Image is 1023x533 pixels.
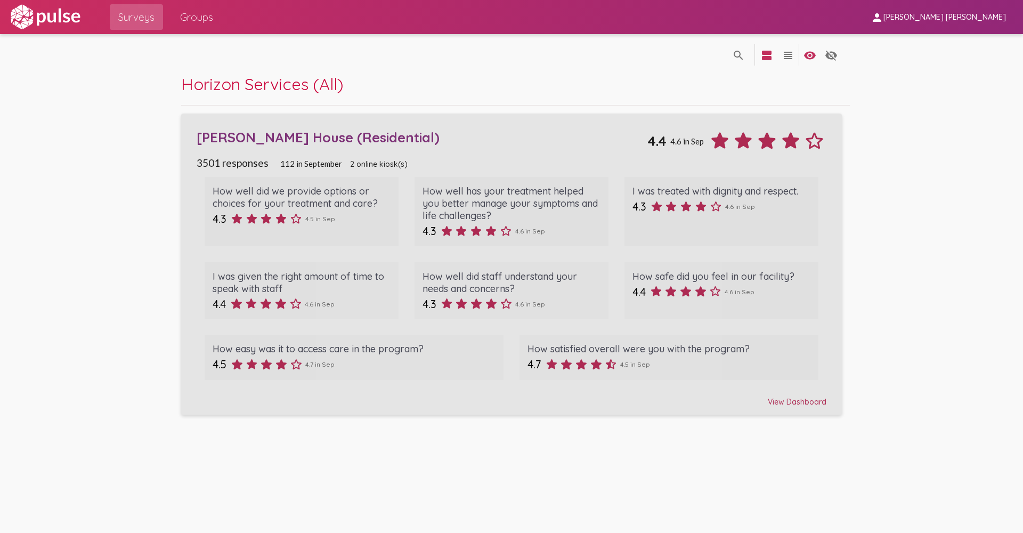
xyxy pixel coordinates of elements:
[181,74,344,94] span: Horizon Services (All)
[728,44,749,66] button: language
[110,4,163,30] a: Surveys
[423,270,601,295] div: How well did staff understand your needs and concerns?
[777,44,799,66] button: language
[118,7,155,27] span: Surveys
[305,215,335,223] span: 4.5 in Sep
[620,360,650,368] span: 4.5 in Sep
[670,136,704,146] span: 4.6 in Sep
[515,300,545,308] span: 4.6 in Sep
[9,4,82,30] img: white-logo.svg
[180,7,213,27] span: Groups
[213,185,391,209] div: How well did we provide options or choices for your treatment and care?
[197,387,826,407] div: View Dashboard
[883,13,1006,22] span: [PERSON_NAME] [PERSON_NAME]
[172,4,222,30] a: Groups
[725,288,754,296] span: 4.6 in Sep
[213,212,226,225] span: 4.3
[862,7,1014,27] button: [PERSON_NAME] [PERSON_NAME]
[632,200,646,213] span: 4.3
[305,300,335,308] span: 4.6 in Sep
[760,49,773,62] mat-icon: language
[181,114,842,415] a: [PERSON_NAME] House (Residential)4.44.6 in Sep3501 responses112 in September2 online kiosk(s)How ...
[197,157,269,169] span: 3501 responses
[756,44,777,66] button: language
[803,49,816,62] mat-icon: language
[350,159,408,169] span: 2 online kiosk(s)
[799,44,821,66] button: language
[213,358,226,371] span: 4.5
[423,224,436,238] span: 4.3
[782,49,794,62] mat-icon: language
[732,49,745,62] mat-icon: language
[527,358,541,371] span: 4.7
[213,297,226,311] span: 4.4
[647,133,667,149] span: 4.4
[871,11,883,24] mat-icon: person
[423,185,601,222] div: How well has your treatment helped you better manage your symptoms and life challenges?
[423,297,436,311] span: 4.3
[280,159,342,168] span: 112 in September
[825,49,838,62] mat-icon: language
[632,285,646,298] span: 4.4
[821,44,842,66] button: language
[305,360,335,368] span: 4.7 in Sep
[197,129,647,146] div: [PERSON_NAME] House (Residential)
[213,270,391,295] div: I was given the right amount of time to speak with staff
[213,343,496,355] div: How easy was it to access care in the program?
[632,185,811,197] div: I was treated with dignity and respect.
[725,203,755,211] span: 4.6 in Sep
[515,227,545,235] span: 4.6 in Sep
[527,343,811,355] div: How satisfied overall were you with the program?
[632,270,811,282] div: How safe did you feel in our facility?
